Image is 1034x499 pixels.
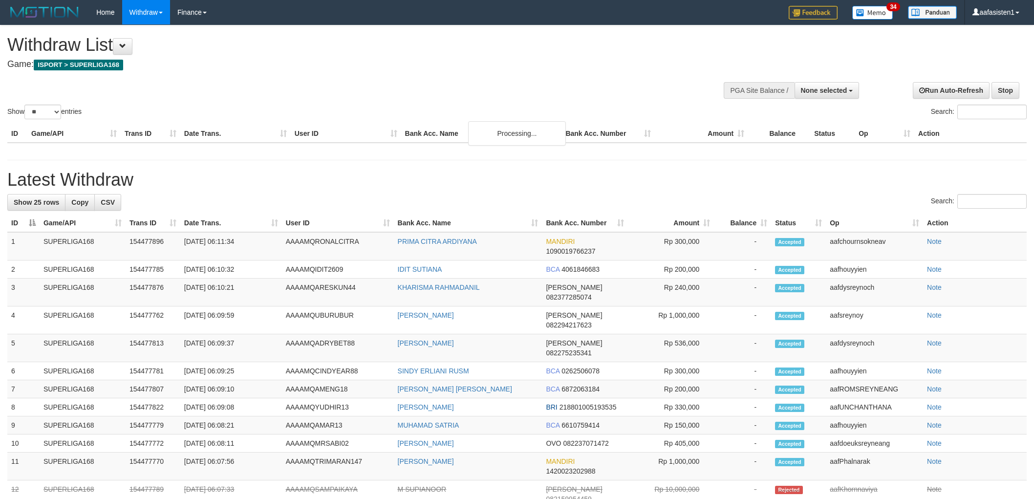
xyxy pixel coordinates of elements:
[101,198,115,206] span: CSV
[126,306,180,334] td: 154477762
[40,279,126,306] td: SUPERLIGA168
[546,293,591,301] span: Copy 082377285074 to clipboard
[655,125,748,143] th: Amount
[282,453,394,480] td: AAAAMQTRIMARAN147
[7,60,680,69] h4: Game:
[34,60,123,70] span: ISPORT > SUPERLIGA168
[561,421,600,429] span: Copy 6610759414 to clipboard
[931,105,1027,119] label: Search:
[775,486,802,494] span: Rejected
[927,457,942,465] a: Note
[7,232,40,260] td: 1
[852,6,893,20] img: Button%20Memo.svg
[398,265,442,273] a: IDIT SUTIANA
[126,334,180,362] td: 154477813
[7,306,40,334] td: 4
[40,232,126,260] td: SUPERLIGA168
[180,453,282,480] td: [DATE] 06:07:56
[24,105,61,119] select: Showentries
[7,5,82,20] img: MOTION_logo.png
[40,334,126,362] td: SUPERLIGA168
[40,416,126,434] td: SUPERLIGA168
[126,214,180,232] th: Trans ID: activate to sort column ascending
[714,260,771,279] td: -
[126,232,180,260] td: 154477896
[180,362,282,380] td: [DATE] 06:09:25
[282,260,394,279] td: AAAAMQIDIT2609
[282,416,394,434] td: AAAAMQAMAR13
[628,434,714,453] td: Rp 405,000
[180,260,282,279] td: [DATE] 06:10:32
[927,339,942,347] a: Note
[775,404,804,412] span: Accepted
[628,279,714,306] td: Rp 240,000
[180,434,282,453] td: [DATE] 06:08:11
[7,35,680,55] h1: Withdraw List
[7,214,40,232] th: ID: activate to sort column descending
[14,198,59,206] span: Show 25 rows
[394,214,542,232] th: Bank Acc. Name: activate to sort column ascending
[40,260,126,279] td: SUPERLIGA168
[628,214,714,232] th: Amount: activate to sort column ascending
[561,125,655,143] th: Bank Acc. Number
[282,214,394,232] th: User ID: activate to sort column ascending
[563,439,608,447] span: Copy 082237071472 to clipboard
[40,362,126,380] td: SUPERLIGA168
[40,398,126,416] td: SUPERLIGA168
[126,260,180,279] td: 154477785
[126,380,180,398] td: 154477807
[126,416,180,434] td: 154477779
[775,266,804,274] span: Accepted
[826,214,923,232] th: Op: activate to sort column ascending
[886,2,900,11] span: 34
[913,82,990,99] a: Run Auto-Refresh
[398,238,477,245] a: PRIMA CITRA ARDIYANA
[398,421,459,429] a: MUHAMAD SATRIA
[546,238,575,245] span: MANDIRI
[398,457,454,465] a: [PERSON_NAME]
[714,416,771,434] td: -
[923,214,1027,232] th: Action
[542,214,628,232] th: Bank Acc. Number: activate to sort column ascending
[291,125,401,143] th: User ID
[714,214,771,232] th: Balance: activate to sort column ascending
[40,453,126,480] td: SUPERLIGA168
[714,380,771,398] td: -
[546,311,602,319] span: [PERSON_NAME]
[561,265,600,273] span: Copy 4061846683 to clipboard
[282,279,394,306] td: AAAAMQARESKUN44
[282,306,394,334] td: AAAAMQUBURUBUR
[546,321,591,329] span: Copy 082294217623 to clipboard
[398,439,454,447] a: [PERSON_NAME]
[927,439,942,447] a: Note
[546,467,595,475] span: Copy 1420023202988 to clipboard
[628,380,714,398] td: Rp 200,000
[927,485,942,493] a: Note
[7,398,40,416] td: 8
[855,125,914,143] th: Op
[957,105,1027,119] input: Search:
[927,421,942,429] a: Note
[775,312,804,320] span: Accepted
[7,279,40,306] td: 3
[126,434,180,453] td: 154477772
[40,380,126,398] td: SUPERLIGA168
[810,125,855,143] th: Status
[826,416,923,434] td: aafhouyyien
[771,214,826,232] th: Status: activate to sort column ascending
[180,380,282,398] td: [DATE] 06:09:10
[180,214,282,232] th: Date Trans.: activate to sort column ascending
[7,334,40,362] td: 5
[714,362,771,380] td: -
[714,453,771,480] td: -
[927,367,942,375] a: Note
[775,340,804,348] span: Accepted
[398,367,469,375] a: SINDY ERLIANI RUSM
[7,453,40,480] td: 11
[826,362,923,380] td: aafhouyyien
[546,367,560,375] span: BCA
[121,125,180,143] th: Trans ID
[927,385,942,393] a: Note
[628,306,714,334] td: Rp 1,000,000
[180,398,282,416] td: [DATE] 06:09:08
